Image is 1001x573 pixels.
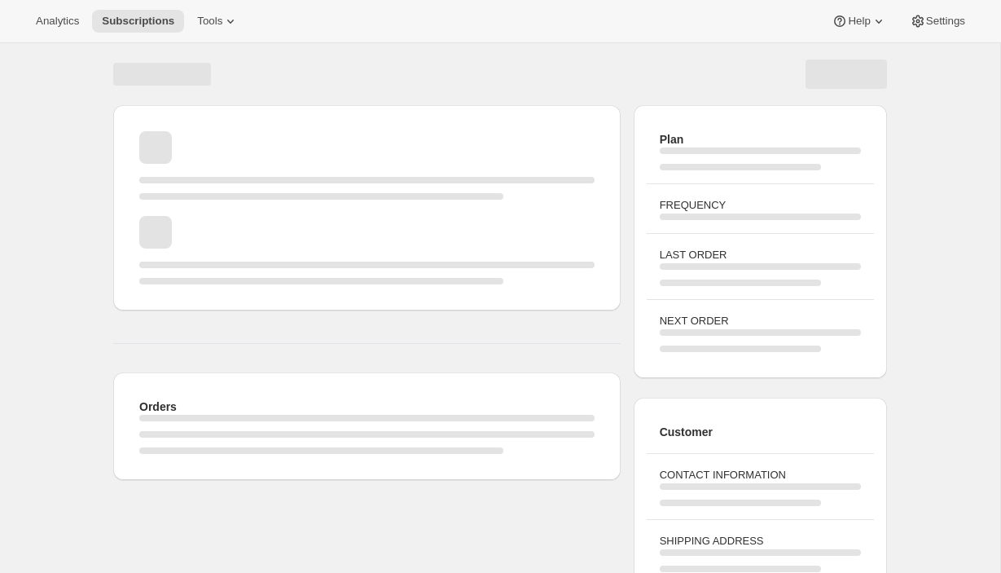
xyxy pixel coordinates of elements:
[660,247,861,263] h3: LAST ORDER
[848,15,870,28] span: Help
[926,15,965,28] span: Settings
[660,424,861,440] h2: Customer
[92,10,184,33] button: Subscriptions
[197,15,222,28] span: Tools
[660,533,861,549] h3: SHIPPING ADDRESS
[660,313,861,329] h3: NEXT ORDER
[660,131,861,148] h2: Plan
[139,399,595,415] h2: Orders
[187,10,248,33] button: Tools
[660,467,861,483] h3: CONTACT INFORMATION
[36,15,79,28] span: Analytics
[102,15,174,28] span: Subscriptions
[822,10,896,33] button: Help
[26,10,89,33] button: Analytics
[660,197,861,214] h3: FREQUENCY
[900,10,975,33] button: Settings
